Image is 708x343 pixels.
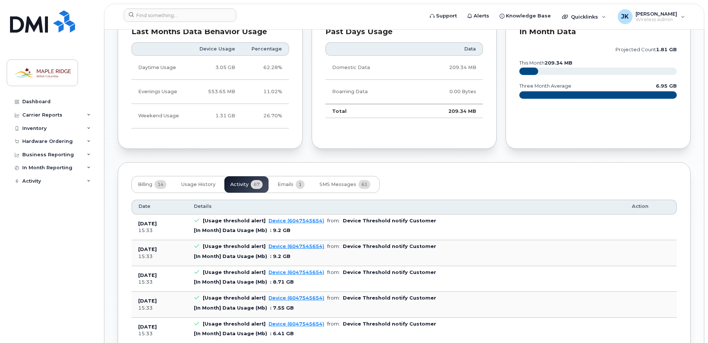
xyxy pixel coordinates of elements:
[203,321,266,327] b: [Usage threshold alert]
[189,56,242,80] td: 3.05 GB
[269,218,324,223] a: Device (6047545654)
[327,218,340,223] span: from:
[131,56,189,80] td: Daytime Usage
[131,28,289,36] div: Last Months Data Behavior Usage
[506,12,551,20] span: Knowledge Base
[124,9,236,22] input: Find something...
[343,321,436,327] b: Device Threshold notify Customer
[557,9,611,24] div: Quicklinks
[358,180,370,189] span: 61
[296,180,305,189] span: 1
[138,221,157,226] b: [DATE]
[425,9,462,23] a: Support
[269,295,324,301] a: Device (6047545654)
[270,254,290,259] span: : 9.2 GB
[194,305,267,311] div: [In Month] Data Usage (Mb)
[636,11,677,17] span: [PERSON_NAME]
[194,203,212,210] span: Details
[277,182,293,187] span: Emails
[270,305,294,311] span: : 7.55 GB
[325,28,483,36] div: Past Days Usage
[203,218,266,223] b: [Usage threshold alert]
[616,47,677,52] text: projected count
[269,269,324,275] a: Device (6047545654)
[181,182,215,187] span: Usage History
[343,244,436,249] b: Device Threshold notify Customer
[138,272,157,278] b: [DATE]
[519,28,677,36] div: In Month Data
[189,80,242,104] td: 553.65 MB
[436,12,457,20] span: Support
[613,9,690,24] div: James Kim
[269,244,324,249] a: Device (6047545654)
[270,279,294,285] span: : 8.71 GB
[327,244,340,249] span: from:
[138,246,157,252] b: [DATE]
[203,269,266,275] b: [Usage threshold alert]
[194,279,267,285] div: [In Month] Data Usage (Mb)
[413,56,483,80] td: 209.34 MB
[203,295,266,301] b: [Usage threshold alert]
[343,295,436,301] b: Device Threshold notify Customer
[474,12,489,20] span: Alerts
[319,182,356,187] span: SMS Messages
[621,12,629,21] span: JK
[327,269,340,275] span: from:
[462,9,494,23] a: Alerts
[203,244,266,249] b: [Usage threshold alert]
[325,104,413,118] td: Total
[413,80,483,104] td: 0.00 Bytes
[131,80,189,104] td: Evenings Usage
[242,42,289,56] th: Percentage
[327,321,340,327] span: from:
[131,104,289,128] tr: Friday from 6:00pm to Monday 8:00am
[270,228,290,233] span: : 9.2 GB
[194,331,267,336] div: [In Month] Data Usage (Mb)
[138,182,152,187] span: Billing
[138,324,157,330] b: [DATE]
[343,218,436,223] b: Device Threshold notify Customer
[242,104,289,128] td: 26.70%
[519,60,572,66] text: this month
[571,14,598,20] span: Quicklinks
[519,83,571,89] text: three month average
[656,83,677,89] text: 6.95 GB
[325,56,413,80] td: Domestic Data
[325,80,413,104] td: Roaming Data
[343,269,436,275] b: Device Threshold notify Customer
[138,298,157,304] b: [DATE]
[327,295,340,301] span: from:
[138,305,181,311] div: 15:33
[138,279,181,285] div: 15:33
[189,104,242,128] td: 1.31 GB
[131,80,289,104] tr: Weekdays from 6:00pm to 8:00am
[155,180,166,189] span: 14
[242,56,289,80] td: 62.28%
[194,254,267,259] div: [In Month] Data Usage (Mb)
[194,228,267,233] div: [In Month] Data Usage (Mb)
[189,42,242,56] th: Device Usage
[656,47,677,52] tspan: 1.81 GB
[138,330,181,337] div: 15:33
[413,104,483,118] td: 209.34 MB
[242,80,289,104] td: 11.02%
[131,104,189,128] td: Weekend Usage
[636,17,677,23] span: Wireless Admin
[269,321,324,327] a: Device (6047545654)
[270,331,294,336] span: : 6.41 GB
[494,9,556,23] a: Knowledge Base
[138,253,181,260] div: 15:33
[545,60,572,66] tspan: 209.34 MB
[413,42,483,56] th: Data
[625,200,677,215] th: Action
[138,227,181,234] div: 15:33
[139,203,150,210] span: Date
